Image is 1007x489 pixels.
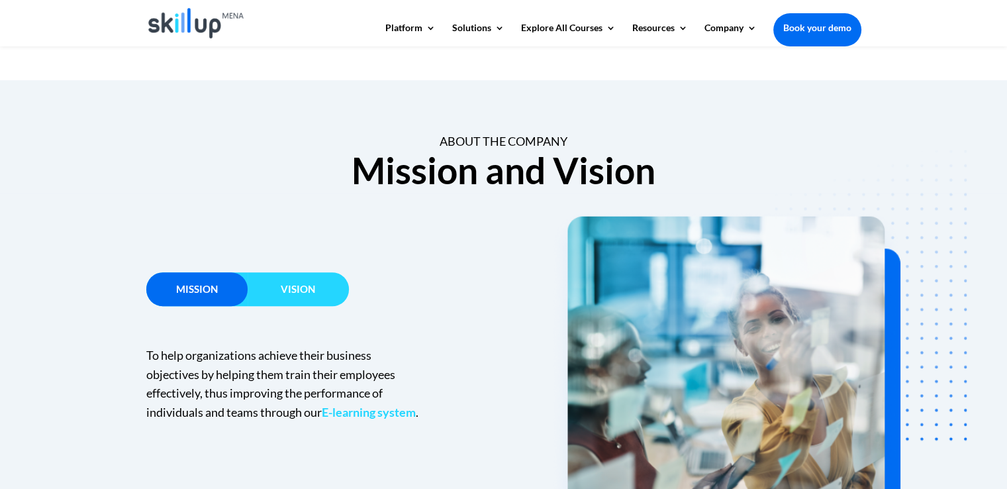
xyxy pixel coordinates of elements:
a: Solutions [452,23,504,46]
a: Company [704,23,757,46]
span: Vision [281,283,315,295]
a: Book your demo [773,13,861,42]
a: Platform [385,23,436,46]
div: About the Company [146,134,861,149]
a: Explore All Courses [521,23,616,46]
img: Skillup Mena [148,8,244,38]
iframe: Chat Widget [941,425,1007,489]
a: Resources [632,23,688,46]
h2: Mission and Vision [146,152,861,195]
span: Mission [176,283,218,295]
a: E-learning system [322,405,416,419]
p: To help organizations achieve their business objectives by helping them train their employees eff... [146,346,424,422]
